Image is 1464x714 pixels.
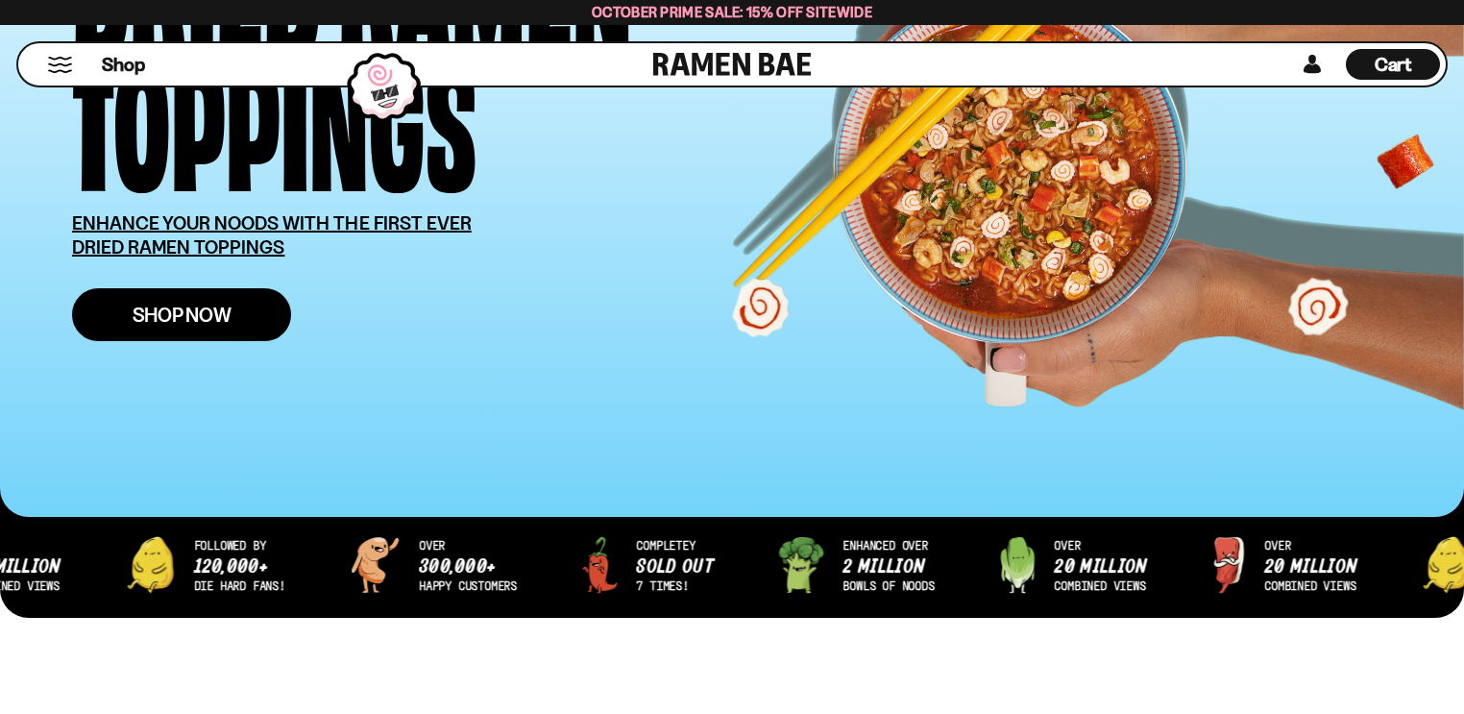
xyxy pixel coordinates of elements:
[1375,53,1412,76] span: Cart
[47,57,73,73] button: Mobile Menu Trigger
[102,49,145,80] a: Shop
[592,3,872,21] span: October Prime Sale: 15% off Sitewide
[102,52,145,78] span: Shop
[72,288,291,341] a: Shop Now
[133,305,232,325] span: Shop Now
[72,51,476,183] div: Toppings
[72,211,472,259] u: ENHANCE YOUR NOODS WITH THE FIRST EVER DRIED RAMEN TOPPINGS
[1346,43,1440,86] div: Cart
